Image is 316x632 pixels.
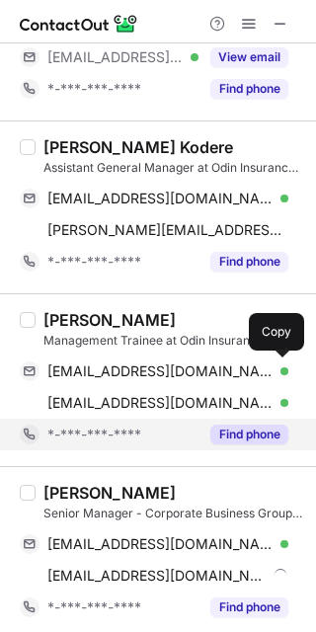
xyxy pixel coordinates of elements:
[43,483,176,503] div: [PERSON_NAME]
[210,597,288,617] button: Reveal Button
[210,252,288,272] button: Reveal Button
[47,48,184,66] span: [EMAIL_ADDRESS][DOMAIN_NAME]
[43,310,176,330] div: [PERSON_NAME]
[47,394,274,412] span: [EMAIL_ADDRESS][DOMAIN_NAME]
[47,567,267,585] span: [EMAIL_ADDRESS][DOMAIN_NAME]
[43,332,304,350] div: Management Trainee at Odin Insurance Broking Services
[47,190,274,207] span: [EMAIL_ADDRESS][DOMAIN_NAME]
[43,137,233,157] div: [PERSON_NAME] Kodere
[210,425,288,444] button: Reveal Button
[47,221,288,239] span: [PERSON_NAME][EMAIL_ADDRESS][DOMAIN_NAME]
[47,362,274,380] span: [EMAIL_ADDRESS][DOMAIN_NAME]
[210,47,288,67] button: Reveal Button
[47,535,274,553] span: [EMAIL_ADDRESS][DOMAIN_NAME]
[210,79,288,99] button: Reveal Button
[20,12,138,36] img: ContactOut v5.3.10
[43,159,304,177] div: Assistant General Manager at Odin Insurance Broking Services
[43,505,304,522] div: Senior Manager - Corporate Business Group at Odin Insurance Broking Services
